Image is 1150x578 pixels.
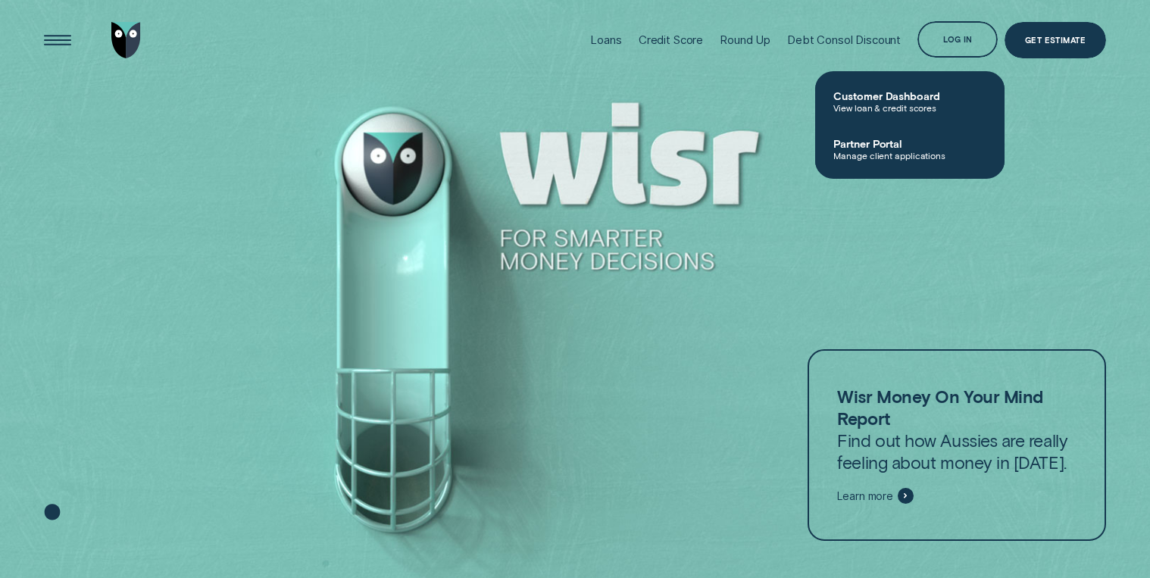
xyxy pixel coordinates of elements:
[837,489,893,503] span: Learn more
[815,77,1005,125] a: Customer DashboardView loan & credit scores
[720,33,770,47] div: Round Up
[111,22,142,58] img: Wisr
[808,349,1106,541] a: Wisr Money On Your Mind ReportFind out how Aussies are really feeling about money in [DATE].Learn...
[39,22,76,58] button: Open Menu
[833,89,986,102] span: Customer Dashboard
[837,386,1042,429] strong: Wisr Money On Your Mind Report
[787,33,901,47] div: Debt Consol Discount
[833,102,986,113] span: View loan & credit scores
[639,33,703,47] div: Credit Score
[833,150,986,161] span: Manage client applications
[590,33,621,47] div: Loans
[815,125,1005,173] a: Partner PortalManage client applications
[1005,22,1105,58] a: Get Estimate
[833,137,986,150] span: Partner Portal
[917,21,998,58] button: Log in
[837,386,1075,473] p: Find out how Aussies are really feeling about money in [DATE].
